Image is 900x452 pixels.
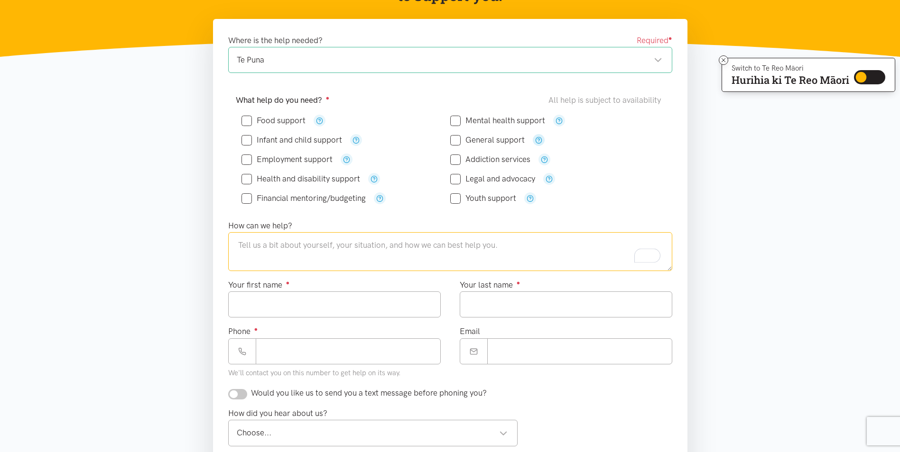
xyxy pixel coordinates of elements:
[254,325,258,333] sup: ●
[237,426,508,439] div: Choose...
[241,194,366,202] label: Financial mentoring/budgeting
[228,34,323,47] label: Where is the help needed?
[251,388,487,398] span: Would you like us to send you a text message before phoning you?
[228,232,672,271] textarea: To enrich screen reader interactions, please activate Accessibility in Grammarly extension settings
[517,279,520,286] sup: ●
[228,407,327,420] label: How did you hear about us?
[732,65,849,71] p: Switch to Te Reo Māori
[450,117,545,125] label: Mental health support
[237,54,662,66] div: Te Puna
[460,325,480,338] label: Email
[326,94,330,101] sup: ●
[450,136,525,144] label: General support
[460,279,520,291] label: Your last name
[228,369,401,377] small: We'll contact you on this number to get help on its way.
[450,175,535,183] label: Legal and advocacy
[637,34,672,47] span: Required
[668,35,672,42] sup: ●
[256,338,441,364] input: Phone number
[548,94,665,107] div: All help is subject to availability
[732,76,849,84] p: Hurihia ki Te Reo Māori
[228,279,290,291] label: Your first name
[286,279,290,286] sup: ●
[450,194,516,202] label: Youth support
[236,94,330,107] label: What help do you need?
[487,338,672,364] input: Email
[241,117,306,125] label: Food support
[241,155,333,163] label: Employment support
[228,325,258,338] label: Phone
[241,175,360,183] label: Health and disability support
[450,155,530,163] label: Addiction services
[228,219,292,232] label: How can we help?
[241,136,342,144] label: Infant and child support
